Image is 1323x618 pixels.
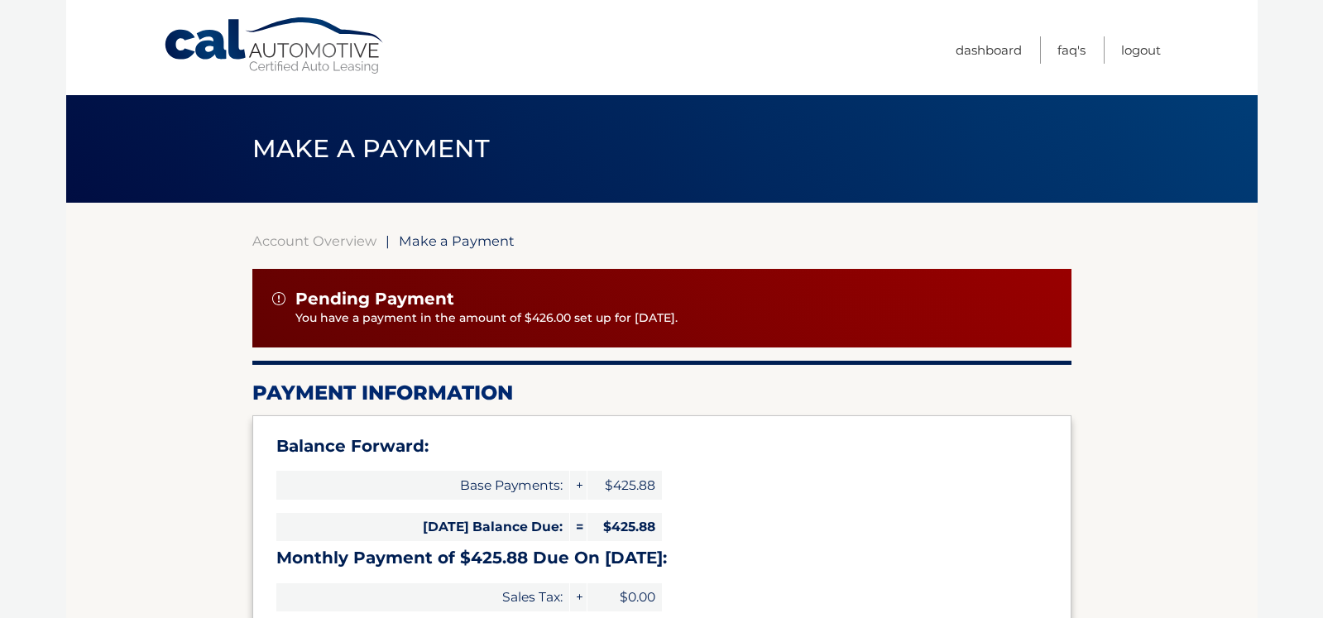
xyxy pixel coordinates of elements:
[252,381,1071,405] h2: Payment Information
[587,471,662,500] span: $425.88
[399,232,515,249] span: Make a Payment
[570,583,587,612] span: +
[1121,36,1161,64] a: Logout
[570,471,587,500] span: +
[386,232,390,249] span: |
[276,513,569,542] span: [DATE] Balance Due:
[295,309,1052,328] p: You have a payment in the amount of $426.00 set up for [DATE].
[252,133,490,164] span: Make a Payment
[1057,36,1086,64] a: FAQ's
[252,232,376,249] a: Account Overview
[276,548,1047,568] h3: Monthly Payment of $425.88 Due On [DATE]:
[163,17,386,75] a: Cal Automotive
[295,289,454,309] span: Pending Payment
[587,583,662,612] span: $0.00
[276,471,569,500] span: Base Payments:
[570,513,587,542] span: =
[587,513,662,542] span: $425.88
[276,436,1047,457] h3: Balance Forward:
[272,292,285,305] img: alert-white.svg
[956,36,1022,64] a: Dashboard
[276,583,569,612] span: Sales Tax:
